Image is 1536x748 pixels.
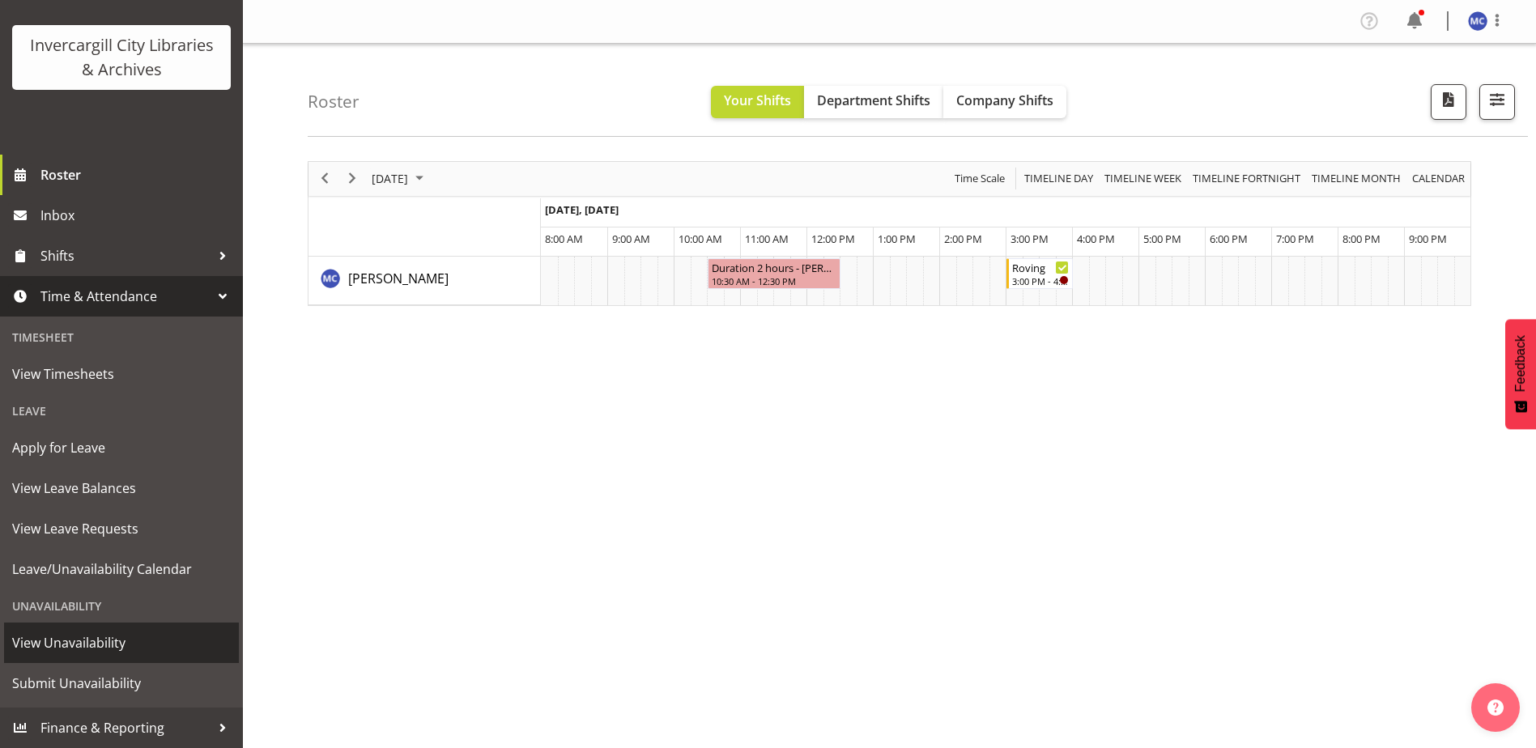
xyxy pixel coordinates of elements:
[1505,319,1536,429] button: Feedback - Show survey
[956,91,1053,109] span: Company Shifts
[1102,168,1185,189] button: Timeline Week
[1479,84,1515,120] button: Filter Shifts
[338,162,366,196] div: next period
[1191,168,1302,189] span: Timeline Fortnight
[40,284,211,308] span: Time & Attendance
[1487,699,1504,716] img: help-xxl-2.png
[40,244,211,268] span: Shifts
[4,589,239,623] div: Unavailability
[1310,168,1402,189] span: Timeline Month
[817,91,930,109] span: Department Shifts
[1190,168,1304,189] button: Fortnight
[1410,168,1468,189] button: Month
[366,162,433,196] div: October 3, 2025
[804,86,943,118] button: Department Shifts
[811,232,855,246] span: 12:00 PM
[40,716,211,740] span: Finance & Reporting
[1077,232,1115,246] span: 4:00 PM
[4,427,239,468] a: Apply for Leave
[944,232,982,246] span: 2:00 PM
[1103,168,1183,189] span: Timeline Week
[311,162,338,196] div: previous period
[369,168,431,189] button: October 2025
[12,362,231,386] span: View Timesheets
[1022,168,1096,189] button: Timeline Day
[1410,168,1466,189] span: calendar
[308,92,360,111] h4: Roster
[370,168,410,189] span: [DATE]
[708,258,840,289] div: Aurora Catu"s event - Duration 2 hours - Aurora Catu Begin From Friday, October 3, 2025 at 10:30:...
[712,274,836,287] div: 10:30 AM - 12:30 PM
[612,232,650,246] span: 9:00 AM
[1006,258,1073,289] div: Aurora Catu"s event - Roving Begin From Friday, October 3, 2025 at 3:00:00 PM GMT+13:00 Ends At F...
[4,549,239,589] a: Leave/Unavailability Calendar
[40,163,235,187] span: Roster
[1468,11,1487,31] img: maria-catu11656.jpg
[1011,232,1049,246] span: 3:00 PM
[679,232,722,246] span: 10:00 AM
[4,623,239,663] a: View Unavailability
[348,269,449,288] a: [PERSON_NAME]
[1012,274,1069,287] div: 3:00 PM - 4:00 PM
[1023,168,1095,189] span: Timeline Day
[545,232,583,246] span: 8:00 AM
[4,508,239,549] a: View Leave Requests
[541,257,1470,305] table: Timeline Day of October 3, 2025
[545,202,619,217] span: [DATE], [DATE]
[314,168,336,189] button: Previous
[1309,168,1404,189] button: Timeline Month
[953,168,1006,189] span: Time Scale
[1210,232,1248,246] span: 6:00 PM
[342,168,364,189] button: Next
[4,663,239,703] a: Submit Unavailability
[1409,232,1447,246] span: 9:00 PM
[1513,335,1528,392] span: Feedback
[1342,232,1381,246] span: 8:00 PM
[952,168,1008,189] button: Time Scale
[4,468,239,508] a: View Leave Balances
[4,354,239,394] a: View Timesheets
[943,86,1066,118] button: Company Shifts
[4,321,239,354] div: Timesheet
[348,270,449,287] span: [PERSON_NAME]
[878,232,916,246] span: 1:00 PM
[724,91,791,109] span: Your Shifts
[1431,84,1466,120] button: Download a PDF of the roster for the current day
[1012,259,1069,275] div: Roving
[12,436,231,460] span: Apply for Leave
[712,259,836,275] div: Duration 2 hours - [PERSON_NAME]
[308,257,541,305] td: Aurora Catu resource
[308,161,1471,306] div: Timeline Day of October 3, 2025
[745,232,789,246] span: 11:00 AM
[12,557,231,581] span: Leave/Unavailability Calendar
[40,203,235,227] span: Inbox
[1143,232,1181,246] span: 5:00 PM
[12,671,231,695] span: Submit Unavailability
[12,476,231,500] span: View Leave Balances
[4,394,239,427] div: Leave
[12,516,231,541] span: View Leave Requests
[12,631,231,655] span: View Unavailability
[28,33,215,82] div: Invercargill City Libraries & Archives
[1276,232,1314,246] span: 7:00 PM
[711,86,804,118] button: Your Shifts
